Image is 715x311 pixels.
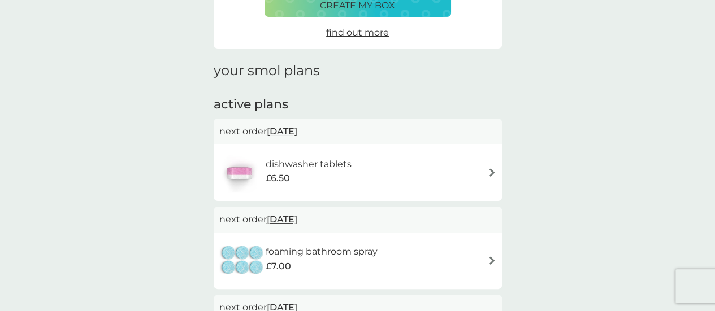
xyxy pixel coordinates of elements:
[265,171,289,186] span: £6.50
[219,212,496,227] p: next order
[267,208,297,230] span: [DATE]
[488,256,496,265] img: arrow right
[219,241,266,281] img: foaming bathroom spray
[326,27,389,38] span: find out more
[488,168,496,177] img: arrow right
[214,63,502,79] h1: your smol plans
[265,157,351,172] h6: dishwasher tablets
[266,259,291,274] span: £7.00
[326,25,389,40] a: find out more
[219,124,496,139] p: next order
[267,120,297,142] span: [DATE]
[219,153,259,192] img: dishwasher tablets
[266,244,378,259] h6: foaming bathroom spray
[214,96,502,113] h2: active plans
